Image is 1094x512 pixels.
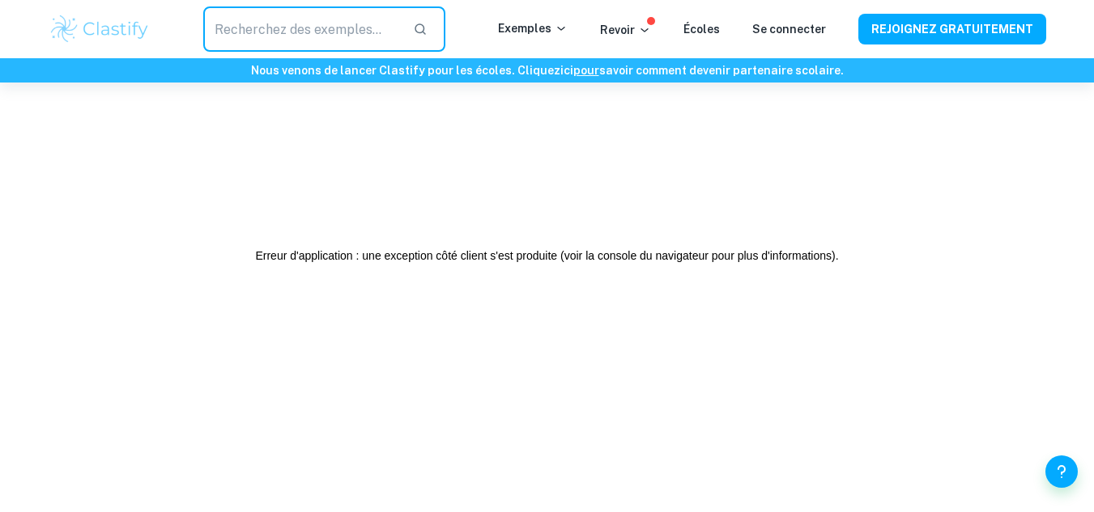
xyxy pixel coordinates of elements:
[836,249,839,262] font: .
[498,22,551,35] font: Exemples
[255,249,835,262] font: Erreur d'application : une exception côté client s'est produite (voir la console du navigateur po...
[841,64,844,77] font: .
[560,64,573,77] font: ici
[871,23,1033,36] font: REJOIGNEZ GRATUITEMENT
[858,14,1046,44] button: REJOIGNEZ GRATUITEMENT
[203,6,401,52] input: Recherchez des exemples...
[49,13,151,45] img: Logo Clastify
[683,23,720,36] a: Écoles
[251,64,560,77] font: Nous venons de lancer Clastify pour les écoles. Cliquez
[600,23,635,36] font: Revoir
[573,64,599,77] a: pour
[599,64,841,77] font: savoir comment devenir partenaire scolaire
[1045,455,1078,488] button: Aide et commentaires
[752,23,826,36] a: Se connecter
